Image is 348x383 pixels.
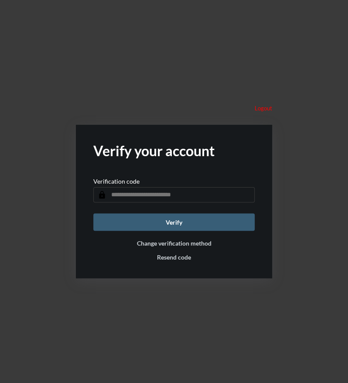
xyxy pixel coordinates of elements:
[137,239,212,247] button: Change verification method
[93,142,255,159] h2: Verify your account
[93,178,140,185] p: Verification code
[93,213,255,231] button: Verify
[255,105,272,112] p: Logout
[157,253,191,261] button: Resend code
